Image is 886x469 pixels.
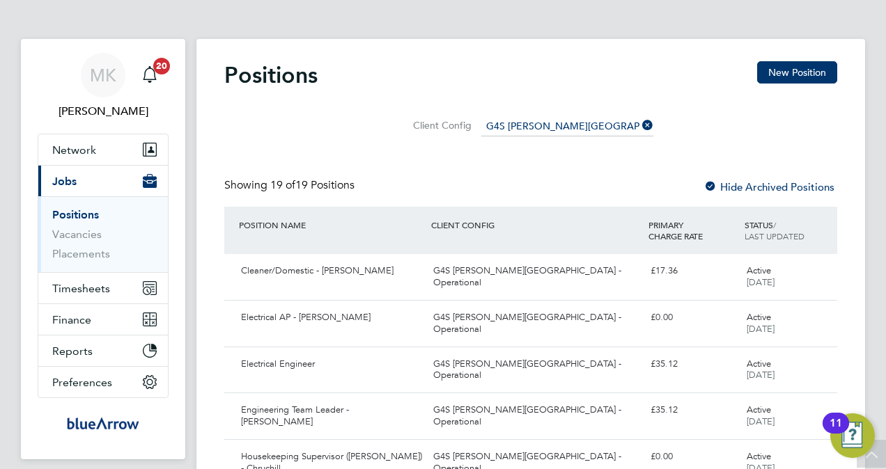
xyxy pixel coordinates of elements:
span: [DATE] [747,323,775,335]
div: £35.12 [645,353,741,376]
span: Active [747,311,771,323]
span: Jobs [52,175,77,188]
div: PRIMARY CHARGE RATE [645,212,741,248]
span: Preferences [52,376,112,389]
div: Engineering Team Leader - [PERSON_NAME] [235,399,428,434]
div: STATUS [741,212,837,248]
a: 20 [136,53,164,97]
div: POSITION NAME [235,212,428,237]
div: G4S [PERSON_NAME][GEOGRAPHIC_DATA] - Operational [428,306,644,341]
span: Finance [52,313,91,326]
div: CLIENT CONFIG [428,212,644,237]
button: Timesheets [38,273,168,303]
h2: Positions [224,61,318,89]
div: Jobs [38,196,168,272]
a: Vacancies [52,228,102,241]
span: [DATE] [747,415,775,427]
div: G4S [PERSON_NAME][GEOGRAPHIC_DATA] - Operational [428,353,644,388]
span: / [773,219,776,230]
div: Electrical Engineer [235,353,428,376]
span: [DATE] [747,276,775,288]
a: Placements [52,247,110,260]
span: Active [747,264,771,276]
div: 11 [830,423,842,441]
a: MK[PERSON_NAME] [38,53,169,120]
span: Network [52,143,96,157]
button: New Position [757,61,837,84]
div: Electrical AP - [PERSON_NAME] [235,306,428,329]
button: Preferences [38,367,168,397]
label: Hide Archived Positions [704,180,834,193]
a: Go to home page [38,412,169,434]
a: Positions [52,208,99,221]
span: LAST UPDATED [745,230,805,241]
span: 19 Positions [270,178,355,192]
input: Search for... [481,117,653,136]
div: £0.00 [645,306,741,329]
div: G4S [PERSON_NAME][GEOGRAPHIC_DATA] - Operational [428,399,644,434]
div: G4S [PERSON_NAME][GEOGRAPHIC_DATA] - Operational [428,260,644,294]
div: £35.12 [645,399,741,422]
img: bluearrow-logo-retina.png [67,412,139,434]
div: £0.00 [645,445,741,468]
button: Finance [38,304,168,335]
button: Open Resource Center, 11 new notifications [830,413,875,458]
span: MK [90,66,116,84]
div: Cleaner/Domestic - [PERSON_NAME] [235,260,428,283]
span: 19 of [270,178,295,192]
span: 20 [153,58,170,74]
span: Active [747,450,771,462]
div: Showing [224,178,357,193]
button: Jobs [38,166,168,196]
button: Network [38,134,168,165]
span: Active [747,404,771,415]
span: Timesheets [52,282,110,295]
span: Active [747,358,771,369]
span: Reports [52,344,93,358]
button: Reports [38,335,168,366]
span: [DATE] [747,369,775,381]
span: Miriam Kerins [38,103,169,120]
div: £17.36 [645,260,741,283]
label: Client Config [409,119,472,132]
nav: Main navigation [21,39,185,459]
